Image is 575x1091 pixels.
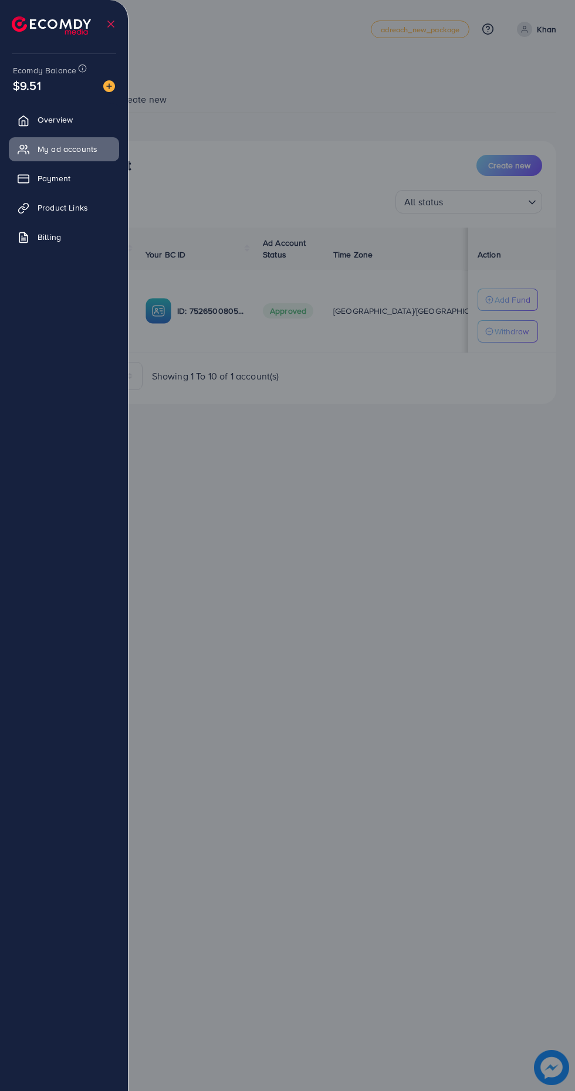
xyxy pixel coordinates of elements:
a: My ad accounts [9,137,119,161]
a: Overview [9,108,119,131]
span: Billing [38,231,61,243]
span: Ecomdy Balance [13,65,76,76]
img: image [103,80,115,92]
span: Payment [38,172,70,184]
a: Product Links [9,196,119,219]
span: Product Links [38,202,88,214]
span: My ad accounts [38,143,97,155]
a: Billing [9,225,119,249]
span: $9.51 [13,77,41,94]
span: Overview [38,114,73,126]
a: Payment [9,167,119,190]
img: logo [12,16,91,35]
